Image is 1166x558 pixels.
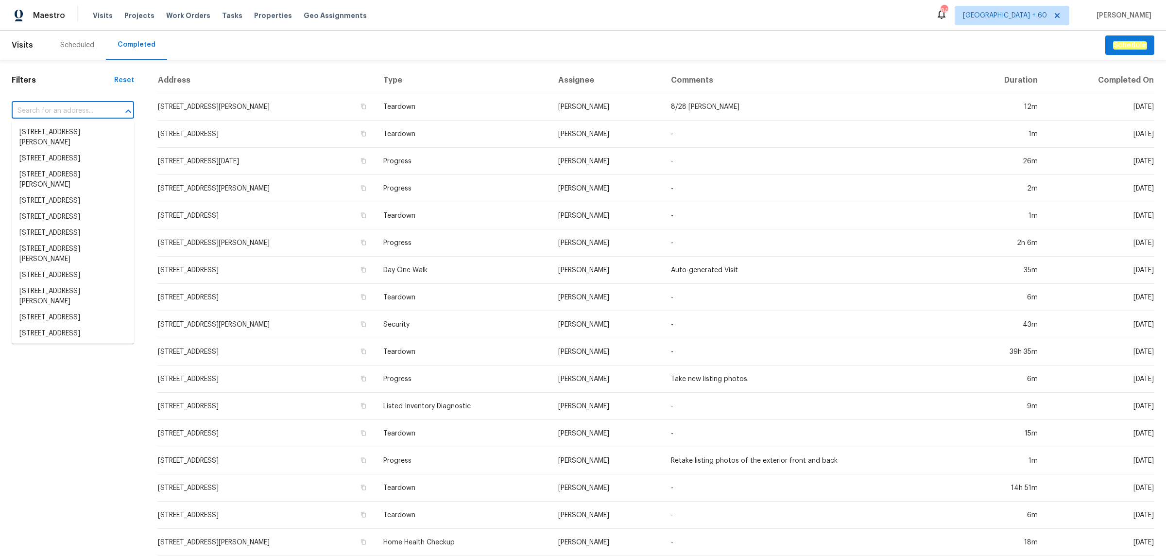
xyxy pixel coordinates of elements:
[962,68,1046,93] th: Duration
[157,257,376,284] td: [STREET_ADDRESS]
[1046,148,1154,175] td: [DATE]
[359,102,368,111] button: Copy Address
[550,175,663,202] td: [PERSON_NAME]
[962,284,1046,311] td: 6m
[962,148,1046,175] td: 26m
[376,502,550,529] td: Teardown
[93,11,113,20] span: Visits
[376,447,550,474] td: Progress
[359,374,368,383] button: Copy Address
[304,11,367,20] span: Geo Assignments
[963,11,1047,20] span: [GEOGRAPHIC_DATA] + 60
[12,104,107,119] input: Search for an address...
[550,202,663,229] td: [PERSON_NAME]
[157,420,376,447] td: [STREET_ADDRESS]
[962,447,1046,474] td: 1m
[359,184,368,192] button: Copy Address
[663,175,962,202] td: -
[962,474,1046,502] td: 14h 51m
[1046,175,1154,202] td: [DATE]
[376,68,550,93] th: Type
[359,211,368,220] button: Copy Address
[157,338,376,366] td: [STREET_ADDRESS]
[376,366,550,393] td: Progress
[376,175,550,202] td: Progress
[376,284,550,311] td: Teardown
[1046,338,1154,366] td: [DATE]
[1046,447,1154,474] td: [DATE]
[962,338,1046,366] td: 39h 35m
[12,35,33,56] span: Visits
[359,129,368,138] button: Copy Address
[550,311,663,338] td: [PERSON_NAME]
[1046,257,1154,284] td: [DATE]
[962,93,1046,121] td: 12m
[157,366,376,393] td: [STREET_ADDRESS]
[1046,121,1154,148] td: [DATE]
[962,502,1046,529] td: 6m
[663,93,962,121] td: 8/28 [PERSON_NAME]
[376,474,550,502] td: Teardown
[376,121,550,148] td: Teardown
[663,529,962,556] td: -
[157,284,376,311] td: [STREET_ADDRESS]
[663,338,962,366] td: -
[550,148,663,175] td: [PERSON_NAME]
[1046,311,1154,338] td: [DATE]
[157,68,376,93] th: Address
[663,68,962,93] th: Comments
[663,420,962,447] td: -
[359,157,368,165] button: Copy Address
[663,366,962,393] td: Take new listing photos.
[962,366,1046,393] td: 6m
[12,193,134,209] li: [STREET_ADDRESS]
[962,257,1046,284] td: 35m
[663,502,962,529] td: -
[359,265,368,274] button: Copy Address
[962,202,1046,229] td: 1m
[550,502,663,529] td: [PERSON_NAME]
[550,474,663,502] td: [PERSON_NAME]
[376,338,550,366] td: Teardown
[157,175,376,202] td: [STREET_ADDRESS][PERSON_NAME]
[962,393,1046,420] td: 9m
[550,121,663,148] td: [PERSON_NAME]
[1046,366,1154,393] td: [DATE]
[941,6,947,16] div: 840
[12,151,134,167] li: [STREET_ADDRESS]
[124,11,154,20] span: Projects
[663,202,962,229] td: -
[1046,502,1154,529] td: [DATE]
[1046,474,1154,502] td: [DATE]
[962,529,1046,556] td: 18m
[376,529,550,556] td: Home Health Checkup
[359,401,368,410] button: Copy Address
[33,11,65,20] span: Maestro
[157,474,376,502] td: [STREET_ADDRESS]
[550,284,663,311] td: [PERSON_NAME]
[12,310,134,326] li: [STREET_ADDRESS]
[376,229,550,257] td: Progress
[663,447,962,474] td: Retake listing photos of the exterior front and back
[376,257,550,284] td: Day One Walk
[550,447,663,474] td: [PERSON_NAME]
[663,393,962,420] td: -
[550,529,663,556] td: [PERSON_NAME]
[359,429,368,437] button: Copy Address
[1046,68,1154,93] th: Completed On
[359,320,368,329] button: Copy Address
[12,124,134,151] li: [STREET_ADDRESS][PERSON_NAME]
[359,456,368,465] button: Copy Address
[376,393,550,420] td: Listed Inventory Diagnostic
[550,93,663,121] td: [PERSON_NAME]
[663,284,962,311] td: -
[12,209,134,225] li: [STREET_ADDRESS]
[157,447,376,474] td: [STREET_ADDRESS]
[1046,420,1154,447] td: [DATE]
[1046,529,1154,556] td: [DATE]
[1046,284,1154,311] td: [DATE]
[12,241,134,267] li: [STREET_ADDRESS][PERSON_NAME]
[359,293,368,301] button: Copy Address
[157,148,376,175] td: [STREET_ADDRESS][DATE]
[12,225,134,241] li: [STREET_ADDRESS]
